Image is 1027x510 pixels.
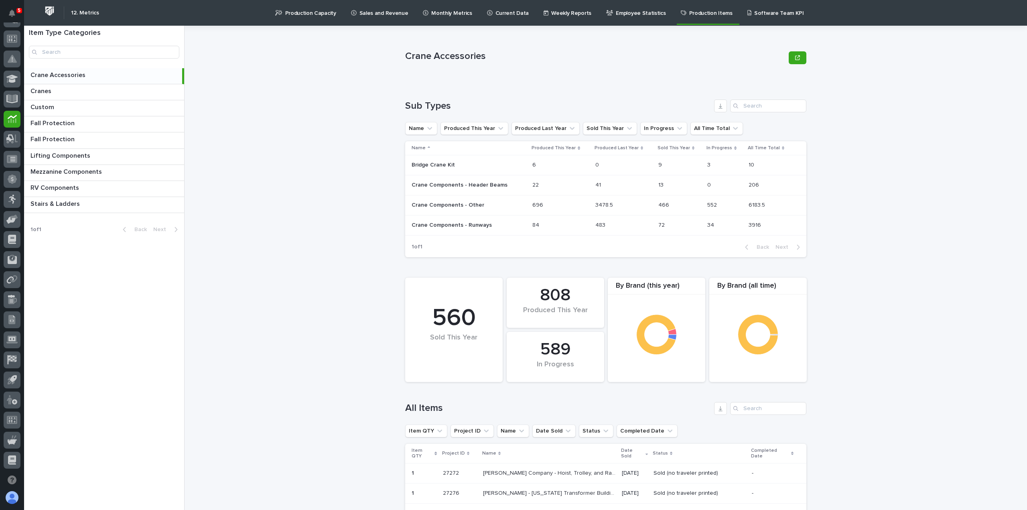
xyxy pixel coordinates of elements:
[405,51,785,62] p: Crane Accessories
[29,29,179,38] h1: Item Type Categories
[748,144,780,152] p: All Time Total
[412,220,493,229] p: Crane Components - Runways
[412,446,432,461] p: Item QTY
[405,100,711,112] h1: Sub Types
[405,195,806,215] tr: Crane Components - OtherCrane Components - Other 696696 3478.53478.5 466466 552552 6183.56183.5
[532,200,545,209] p: 696
[443,468,461,477] p: 27272
[653,449,668,458] p: Status
[5,98,47,112] a: 📖Help Docs
[622,470,647,477] p: [DATE]
[622,490,647,497] p: [DATE]
[595,220,607,229] p: 483
[8,124,22,138] img: 1736555164131-43832dd5-751b-4058-ba23-39d91318e5a0
[751,446,789,461] p: Completed Date
[24,220,48,240] p: 1 of 1
[57,148,97,154] a: Powered byPylon
[405,155,806,175] tr: Bridge Crane KitBridge Crane Kit 66 00 99 33 1010
[24,149,184,165] a: Lifting ComponentsLifting Components
[29,46,179,59] input: Search
[520,306,591,323] div: Produced This Year
[621,446,643,461] p: Date Sold
[658,180,665,189] p: 13
[405,463,806,484] tr: 11 2727227272 [PERSON_NAME] Company - Hoist, Trolley, and Radio[PERSON_NAME] Company - Hoist, Tro...
[658,144,690,152] p: Sold This Year
[30,118,76,127] p: Fall Protection
[749,180,761,189] p: 206
[405,402,711,414] h1: All Items
[412,180,509,189] p: Crane Components - Header Beams
[412,468,416,477] p: 1
[24,116,184,132] a: Fall ProtectionFall Protection
[730,100,806,112] input: Search
[405,215,806,235] tr: Crane Components - RunwaysCrane Components - Runways 8484 483483 7272 3434 39163916
[749,200,767,209] p: 6183.5
[497,425,529,437] button: Name
[579,425,613,437] button: Status
[532,220,541,229] p: 84
[58,101,102,109] span: Onboarding Call
[752,470,794,477] p: -
[30,86,53,95] p: Cranes
[451,425,494,437] button: Project ID
[654,470,745,477] p: Sold (no traveler printed)
[520,339,591,360] div: 589
[440,122,508,135] button: Produced This Year
[520,360,591,377] div: In Progress
[412,144,426,152] p: Name
[71,10,99,16] h2: 12. Metrics
[405,484,806,504] tr: 11 2727627276 [PERSON_NAME] - [US_STATE] Transformer Building 38, Shipping Dept - Modify hoist ga...
[130,227,147,232] span: Back
[10,10,20,22] div: Notifications5
[483,468,617,477] p: Briggs-Shaffner Company - Hoist, Trolley, and Radio
[658,160,664,169] p: 9
[30,183,81,192] p: RV Components
[532,180,540,189] p: 22
[419,304,489,333] div: 560
[520,285,591,305] div: 808
[443,488,461,497] p: 27276
[412,488,416,497] p: 1
[483,488,617,497] p: Deshazo - Virginia Transformer Building 38, Shipping Dept - Modify hoist gauge from 78" to 87"
[658,220,666,229] p: 72
[749,220,763,229] p: 3916
[24,100,184,116] a: CustomCustom
[532,160,538,169] p: 6
[658,200,671,209] p: 466
[24,84,184,100] a: CranesCranes
[4,5,20,22] button: Notifications
[24,197,184,213] a: Stairs & LaddersStairs & Ladders
[707,220,716,229] p: 34
[482,449,496,458] p: Name
[706,144,732,152] p: In Progress
[136,126,146,136] button: Start new chat
[80,148,97,154] span: Pylon
[405,175,806,195] tr: Crane Components - Header BeamsCrane Components - Header Beams 2222 4141 1313 00 206206
[24,68,184,84] a: Crane AccessoriesCrane Accessories
[153,227,171,232] span: Next
[27,132,101,138] div: We're available if you need us!
[595,200,615,209] p: 3478.5
[412,200,486,209] p: Crane Components - Other
[730,402,806,415] div: Search
[405,122,437,135] button: Name
[419,333,489,359] div: Sold This Year
[8,8,24,24] img: Stacker
[30,150,92,160] p: Lifting Components
[739,244,772,251] button: Back
[8,102,14,108] div: 📖
[18,8,20,13] p: 5
[654,490,745,497] p: Sold (no traveler printed)
[30,199,81,208] p: Stairs & Ladders
[583,122,637,135] button: Sold This Year
[617,425,678,437] button: Completed Date
[47,98,106,112] a: 🔗Onboarding Call
[50,102,57,108] div: 🔗
[30,102,56,111] p: Custom
[8,45,146,57] p: How can we help?
[4,471,20,488] button: Open support chat
[511,122,580,135] button: Produced Last Year
[24,165,184,181] a: Mezzanine ComponentsMezzanine Components
[772,244,806,251] button: Next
